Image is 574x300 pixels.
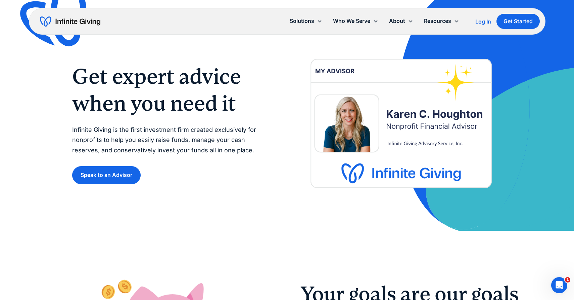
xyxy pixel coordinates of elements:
div: Who We Serve [328,14,384,28]
div: Solutions [284,14,328,28]
div: Resources [424,16,451,26]
p: Infinite Giving is the first investment firm created exclusively for nonprofits to help you easil... [72,125,274,156]
div: Resources [419,14,465,28]
a: home [40,16,100,27]
div: Solutions [290,16,314,26]
a: Log In [475,17,491,26]
div: Who We Serve [333,16,370,26]
div: Log In [475,19,491,24]
iframe: Intercom live chat [551,277,567,293]
span: 1 [565,277,570,283]
div: About [384,14,419,28]
div: About [389,16,405,26]
h1: Get expert advice when you need it [72,63,274,117]
a: Get Started [496,14,540,29]
a: Speak to an Advisor [72,166,141,184]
